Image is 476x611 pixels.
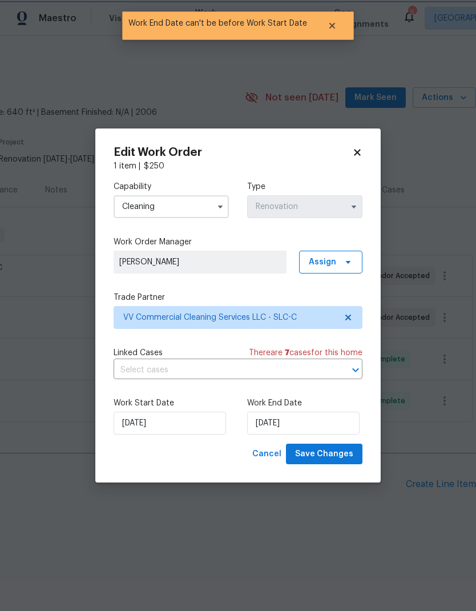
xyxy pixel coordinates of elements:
button: Cancel [248,444,286,465]
input: M/D/YYYY [114,412,226,435]
button: Show options [347,200,361,214]
span: Work End Date can't be before Work Start Date [122,11,313,35]
label: Work Start Date [114,397,229,409]
input: M/D/YYYY [247,412,360,435]
label: Work Order Manager [114,236,362,248]
span: Assign [309,256,336,268]
span: VV Commercial Cleaning Services LLC - SLC-C [123,312,336,323]
span: $ 250 [144,162,164,170]
button: Open [348,362,364,378]
button: Show options [213,200,227,214]
span: Linked Cases [114,347,163,359]
label: Type [247,181,362,192]
div: 1 item | [114,160,362,172]
span: Cancel [252,447,281,461]
label: Capability [114,181,229,192]
input: Select... [247,195,362,218]
span: There are case s for this home [249,347,362,359]
button: Save Changes [286,444,362,465]
span: 7 [285,349,289,357]
input: Select... [114,195,229,218]
span: Save Changes [295,447,353,461]
input: Select cases [114,361,330,379]
h2: Edit Work Order [114,147,352,158]
button: Close [313,14,351,37]
label: Trade Partner [114,292,362,303]
span: [PERSON_NAME] [119,256,281,268]
label: Work End Date [247,397,362,409]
